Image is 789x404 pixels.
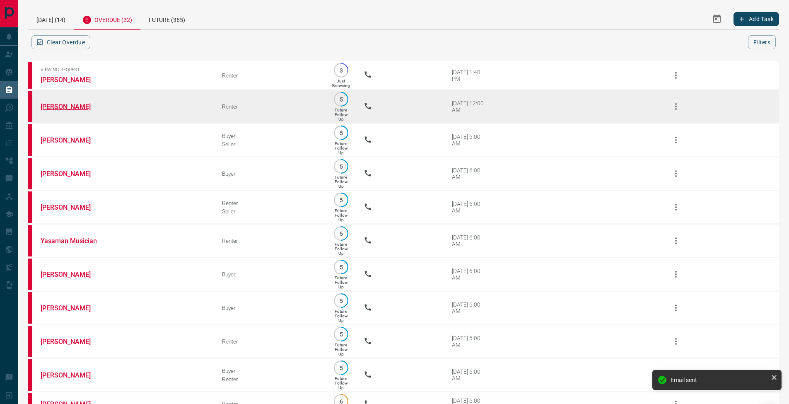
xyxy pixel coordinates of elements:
p: Future Follow Up [335,208,347,222]
div: Seller [222,208,318,215]
p: 5 [338,230,344,237]
div: [DATE] 6:00 AM [452,335,487,348]
div: [DATE] 6:00 AM [452,167,487,180]
div: property.ca [28,225,32,256]
p: Just Browsing [332,79,350,88]
div: Renter [222,72,318,79]
div: [DATE] 6:00 AM [452,133,487,147]
a: [PERSON_NAME] [41,304,103,312]
div: Overdue (32) [74,8,140,30]
div: property.ca [28,326,32,357]
div: [DATE] 6:00 AM [452,201,487,214]
div: Seller [222,141,318,148]
div: property.ca [28,91,32,122]
a: [PERSON_NAME] [41,271,103,278]
div: [DATE] 6:00 AM [452,234,487,247]
a: [PERSON_NAME] [41,103,103,111]
div: Renter [222,338,318,345]
div: property.ca [28,359,32,391]
a: [PERSON_NAME] [41,76,103,84]
p: 5 [338,298,344,304]
div: property.ca [28,62,32,89]
p: 5 [338,163,344,169]
div: Buyer [222,368,318,374]
button: Clear Overdue [31,35,90,49]
p: 5 [338,264,344,270]
p: Future Follow Up [335,309,347,323]
p: Future Follow Up [335,108,347,121]
div: Buyer [222,170,318,177]
div: [DATE] 6:00 AM [452,268,487,281]
p: Future Follow Up [335,242,347,256]
div: property.ca [28,158,32,189]
div: [DATE] 6:00 AM [452,301,487,314]
p: Future Follow Up [335,276,347,289]
a: [PERSON_NAME] [41,371,103,379]
a: [PERSON_NAME] [41,338,103,346]
p: 5 [338,130,344,136]
div: Renter [222,103,318,110]
p: 5 [338,96,344,102]
div: [DATE] 1:40 PM [452,69,487,82]
a: Yasaman Musician [41,237,103,245]
div: Buyer [222,133,318,139]
p: 3 [338,67,344,73]
p: 5 [338,331,344,337]
a: [PERSON_NAME] [41,203,103,211]
a: [PERSON_NAME] [41,170,103,178]
p: Future Follow Up [335,376,347,390]
a: [PERSON_NAME] [41,136,103,144]
div: property.ca [28,191,32,223]
div: property.ca [28,292,32,324]
div: Renter [222,200,318,206]
div: property.ca [28,259,32,290]
div: Buyer [222,305,318,311]
div: Renter [222,376,318,382]
p: Future Follow Up [335,343,347,356]
div: Future (365) [140,8,193,29]
div: [DATE] (14) [28,8,74,29]
p: Future Follow Up [335,175,347,189]
div: [DATE] 6:00 AM [452,368,487,382]
p: Future Follow Up [335,141,347,155]
div: [DATE] 12:00 AM [452,100,487,113]
button: Filters [748,35,776,49]
div: property.ca [28,124,32,156]
p: 5 [338,365,344,371]
div: Buyer [222,271,318,278]
span: Viewing Request [41,67,210,73]
p: 5 [338,197,344,203]
div: Email sent [671,377,767,383]
div: Renter [222,237,318,244]
button: Add Task [734,12,779,26]
button: Select Date Range [707,9,727,29]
